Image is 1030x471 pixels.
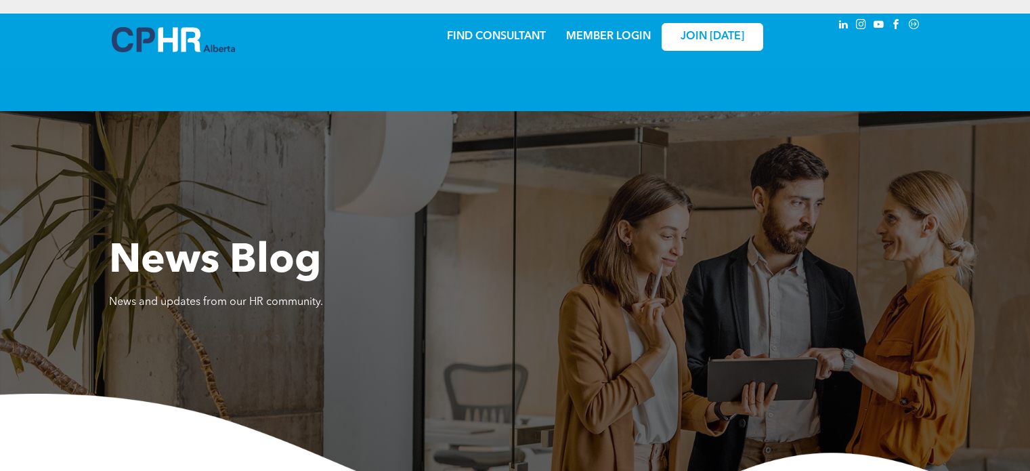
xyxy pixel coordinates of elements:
[112,27,235,52] img: A blue and white logo for cp alberta
[889,17,904,35] a: facebook
[447,31,546,42] a: FIND CONSULTANT
[681,30,744,43] span: JOIN [DATE]
[109,241,321,282] span: News Blog
[907,17,922,35] a: Social network
[872,17,886,35] a: youtube
[566,31,651,42] a: MEMBER LOGIN
[836,17,851,35] a: linkedin
[109,297,323,308] span: News and updates from our HR community.
[854,17,869,35] a: instagram
[662,23,763,51] a: JOIN [DATE]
